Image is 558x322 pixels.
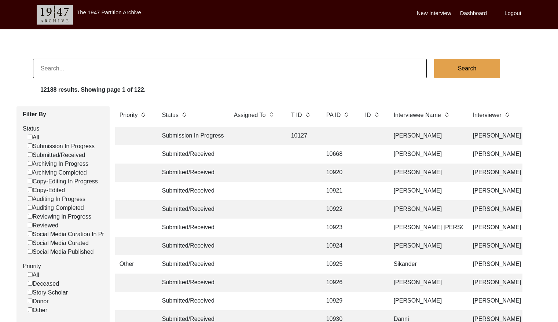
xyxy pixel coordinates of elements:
[158,200,224,219] td: Submitted/Received
[140,111,146,119] img: sort-button.png
[28,281,33,286] input: Deceased
[28,204,84,212] label: Auditing Completed
[158,219,224,237] td: Submitted/Received
[417,9,451,18] label: New Interview
[28,196,33,201] input: Auditing In Progress
[389,164,463,182] td: [PERSON_NAME]
[28,306,47,315] label: Other
[305,111,310,119] img: sort-button.png
[158,255,224,274] td: Submitted/Received
[389,219,463,237] td: [PERSON_NAME] [PERSON_NAME]
[28,249,33,254] input: Social Media Published
[28,231,33,236] input: Social Media Curation In Progress
[322,255,355,274] td: 10925
[28,179,33,183] input: Copy-Editing In Progress
[234,111,266,120] label: Assigned To
[37,5,73,25] img: header-logo.png
[23,262,104,271] label: Priority
[322,292,355,310] td: 10929
[28,248,93,256] label: Social Media Published
[28,133,39,142] label: All
[389,274,463,292] td: [PERSON_NAME]
[158,145,224,164] td: Submitted/Received
[33,59,427,78] input: Search...
[322,274,355,292] td: 10926
[28,240,33,245] input: Social Media Curated
[28,170,33,175] input: Archiving Completed
[28,230,122,239] label: Social Media Curation In Progress
[28,168,87,177] label: Archiving Completed
[28,272,33,277] input: All
[322,182,355,200] td: 10921
[181,111,187,119] img: sort-button.png
[389,127,463,145] td: [PERSON_NAME]
[365,111,371,120] label: ID
[374,111,379,119] img: sort-button.png
[158,274,224,292] td: Submitted/Received
[28,288,68,297] label: Story Scholar
[28,297,49,306] label: Donor
[389,237,463,255] td: [PERSON_NAME]
[291,111,302,120] label: T ID
[28,195,85,204] label: Auditing In Progress
[158,182,224,200] td: Submitted/Received
[287,127,316,145] td: 10127
[158,164,224,182] td: Submitted/Received
[394,111,441,120] label: Interviewee Name
[504,111,510,119] img: sort-button.png
[28,187,33,192] input: Copy-Edited
[115,255,152,274] td: Other
[504,9,521,18] label: Logout
[28,205,33,210] input: Auditing Completed
[389,145,463,164] td: [PERSON_NAME]
[28,299,33,303] input: Donor
[28,214,33,219] input: Reviewing In Progress
[28,186,65,195] label: Copy-Edited
[28,151,85,160] label: Submitted/Received
[28,142,95,151] label: Submission In Progress
[120,111,138,120] label: Priority
[28,239,89,248] label: Social Media Curated
[434,59,500,78] button: Search
[28,290,33,294] input: Story Scholar
[28,152,33,157] input: Submitted/Received
[460,9,487,18] label: Dashboard
[28,160,88,168] label: Archiving In Progress
[28,279,59,288] label: Deceased
[444,111,449,119] img: sort-button.png
[77,9,141,15] label: The 1947 Partition Archive
[326,111,341,120] label: PA ID
[28,143,33,148] input: Submission In Progress
[28,135,33,139] input: All
[40,85,146,94] label: 12188 results. Showing page 1 of 122.
[473,111,502,120] label: Interviewer
[389,292,463,310] td: [PERSON_NAME]
[322,164,355,182] td: 10920
[269,111,274,119] img: sort-button.png
[322,200,355,219] td: 10922
[389,200,463,219] td: [PERSON_NAME]
[28,212,91,221] label: Reviewing In Progress
[344,111,349,119] img: sort-button.png
[28,271,39,279] label: All
[158,127,224,145] td: Submission In Progress
[28,221,58,230] label: Reviewed
[322,145,355,164] td: 10668
[158,237,224,255] td: Submitted/Received
[28,161,33,166] input: Archiving In Progress
[389,182,463,200] td: [PERSON_NAME]
[23,124,104,133] label: Status
[23,110,104,119] label: Filter By
[322,237,355,255] td: 10924
[28,223,33,227] input: Reviewed
[28,177,98,186] label: Copy-Editing In Progress
[162,111,179,120] label: Status
[322,219,355,237] td: 10923
[389,255,463,274] td: Sikander
[158,292,224,310] td: Submitted/Received
[28,307,33,312] input: Other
